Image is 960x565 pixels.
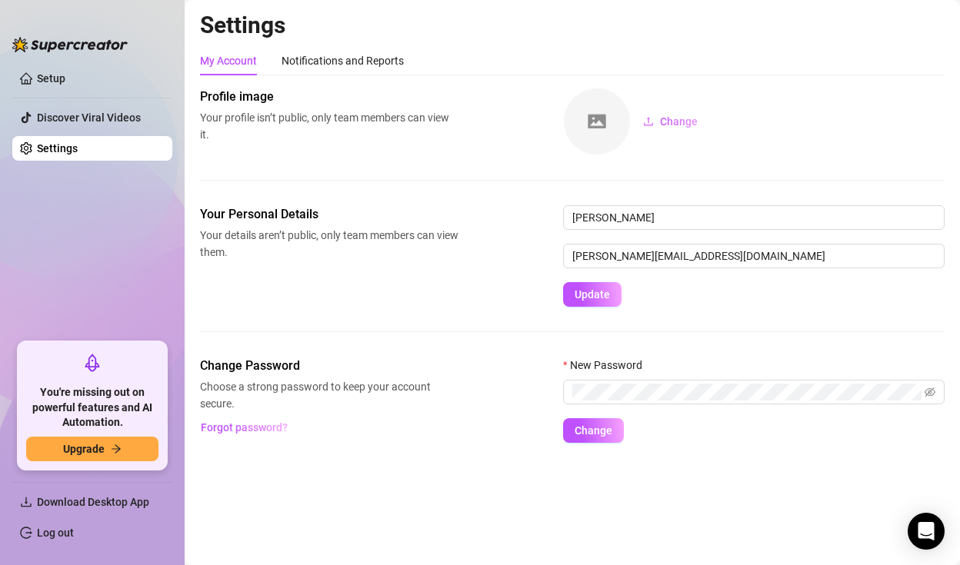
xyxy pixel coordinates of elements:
[200,11,945,40] h2: Settings
[37,496,149,508] span: Download Desktop App
[12,37,128,52] img: logo-BBDzfeDw.svg
[563,357,652,374] label: New Password
[20,496,32,508] span: download
[631,109,710,134] button: Change
[37,142,78,155] a: Settings
[643,116,654,127] span: upload
[200,52,257,69] div: My Account
[200,415,288,440] button: Forgot password?
[660,115,698,128] span: Change
[563,282,622,307] button: Update
[563,244,945,268] input: Enter new email
[575,288,610,301] span: Update
[575,424,612,437] span: Change
[63,443,105,455] span: Upgrade
[200,109,458,143] span: Your profile isn’t public, only team members can view it.
[282,52,404,69] div: Notifications and Reports
[37,72,65,85] a: Setup
[200,227,458,261] span: Your details aren’t public, only team members can view them.
[200,378,458,412] span: Choose a strong password to keep your account secure.
[200,88,458,106] span: Profile image
[572,384,922,400] input: New Password
[925,387,935,397] span: eye-invisible
[37,111,141,124] a: Discover Viral Videos
[83,354,102,372] span: rocket
[111,444,122,454] span: arrow-right
[26,385,158,430] span: You're missing out on powerful features and AI Automation.
[563,205,945,230] input: Enter name
[37,527,74,539] a: Log out
[200,205,458,224] span: Your Personal Details
[563,418,624,443] button: Change
[564,88,630,155] img: square-placeholder.png
[201,421,288,434] span: Forgot password?
[26,437,158,461] button: Upgradearrow-right
[200,357,458,375] span: Change Password
[908,513,945,550] div: Open Intercom Messenger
